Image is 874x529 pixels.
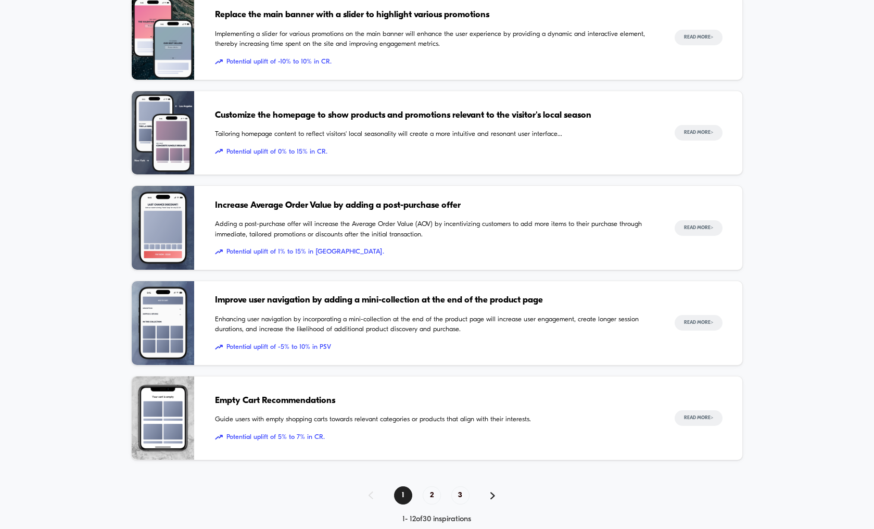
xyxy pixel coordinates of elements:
[675,30,723,45] button: Read More>
[215,414,654,425] span: Guide users with empty shopping carts towards relevant categories or products that align with the...
[215,219,654,240] span: Adding a post-purchase offer will increase the Average Order Value (AOV) by incentivizing custome...
[675,125,723,141] button: Read More>
[215,247,654,257] span: Potential uplift of 1% to 15% in [GEOGRAPHIC_DATA].
[215,129,654,140] span: Tailoring homepage content to reflect visitors' local seasonality will create a more intuitive an...
[132,281,194,365] img: Enhancing user navigation by incorporating a mini-collection at the end of the product page will ...
[215,147,654,157] span: Potential uplift of 0% to 15% in CR.
[215,29,654,49] span: Implementing a slider for various promotions on the main banner will enhance the user experience ...
[132,186,194,270] img: Adding a post-purchase offer will increase the Average Order Value (AOV) by incentivizing custome...
[675,220,723,236] button: Read More>
[215,394,654,408] span: Empty Cart Recommendations
[215,294,654,307] span: Improve user navigation by adding a mini-collection at the end of the product page
[215,109,654,122] span: Customize the homepage to show products and promotions relevant to the visitor's local season
[490,492,495,499] img: pagination forward
[131,515,743,524] div: 1 - 12 of 30 inspirations
[215,432,654,443] span: Potential uplift of 5% to 7% in CR.
[215,57,654,67] span: Potential uplift of -10% to 10% in CR.
[215,314,654,335] span: Enhancing user navigation by incorporating a mini-collection at the end of the product page will ...
[132,376,194,460] img: Guide users with empty shopping carts towards relevant categories or products that align with the...
[215,8,654,22] span: Replace the main banner with a slider to highlight various promotions
[215,199,654,212] span: Increase Average Order Value by adding a post-purchase offer
[215,342,654,352] span: Potential uplift of -5% to 10% in PSV
[451,486,470,505] span: 3
[394,486,412,505] span: 1
[675,410,723,426] button: Read More>
[675,315,723,331] button: Read More>
[132,91,194,175] img: Tailoring homepage content to reflect visitors' local seasonality will create a more intuitive an...
[423,486,441,505] span: 2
